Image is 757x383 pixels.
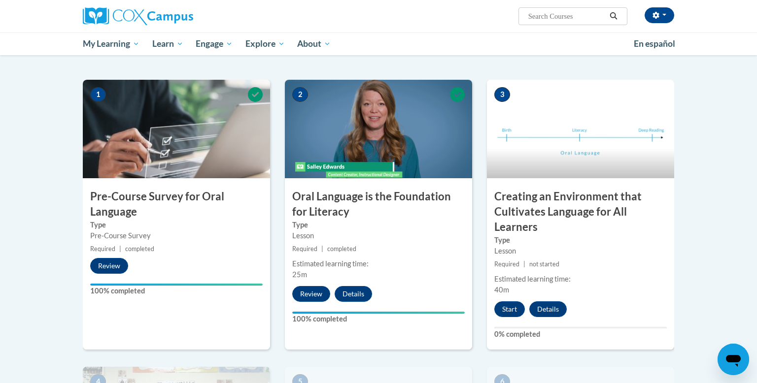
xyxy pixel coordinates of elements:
[487,80,674,178] img: Course Image
[297,38,331,50] span: About
[292,220,465,230] label: Type
[527,10,606,22] input: Search Courses
[90,284,263,286] div: Your progress
[487,189,674,234] h3: Creating an Environment that Cultivates Language for All Learners
[292,314,465,324] label: 100% completed
[606,10,621,22] button: Search
[83,80,270,178] img: Course Image
[189,32,239,55] a: Engage
[523,260,525,268] span: |
[292,87,308,102] span: 2
[494,235,667,246] label: Type
[335,286,372,302] button: Details
[76,32,146,55] a: My Learning
[152,38,183,50] span: Learn
[68,32,689,55] div: Main menu
[146,32,190,55] a: Learn
[292,270,307,279] span: 25m
[627,33,682,54] a: En español
[292,230,465,241] div: Lesson
[83,7,193,25] img: Cox Campus
[292,312,465,314] div: Your progress
[494,286,509,294] span: 40m
[90,245,115,253] span: Required
[718,344,749,375] iframe: Button to launch messaging window
[529,260,559,268] span: not started
[90,230,263,241] div: Pre-Course Survey
[125,245,154,253] span: completed
[292,286,330,302] button: Review
[494,246,667,256] div: Lesson
[529,301,567,317] button: Details
[634,38,675,49] span: En español
[321,245,323,253] span: |
[291,32,338,55] a: About
[494,87,510,102] span: 3
[83,189,270,220] h3: Pre-Course Survey for Oral Language
[494,274,667,285] div: Estimated learning time:
[285,189,472,220] h3: Oral Language is the Foundation for Literacy
[119,245,121,253] span: |
[90,258,128,274] button: Review
[327,245,356,253] span: completed
[83,7,270,25] a: Cox Campus
[494,301,525,317] button: Start
[196,38,233,50] span: Engage
[245,38,285,50] span: Explore
[83,38,139,50] span: My Learning
[645,7,674,23] button: Account Settings
[239,32,291,55] a: Explore
[292,258,465,269] div: Estimated learning time:
[90,220,263,230] label: Type
[494,329,667,340] label: 0% completed
[285,80,472,178] img: Course Image
[494,260,519,268] span: Required
[292,245,317,253] span: Required
[90,87,106,102] span: 1
[90,286,263,296] label: 100% completed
